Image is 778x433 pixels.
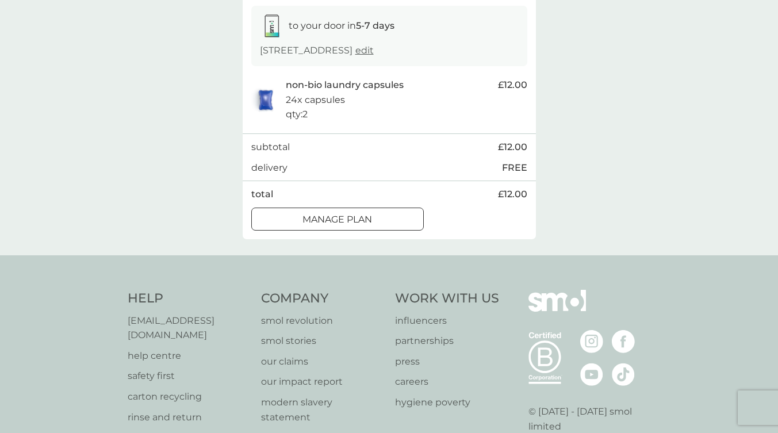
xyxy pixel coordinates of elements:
span: £12.00 [498,78,527,93]
h4: Help [128,290,250,308]
img: visit the smol Tiktok page [612,363,635,386]
p: [STREET_ADDRESS] [260,43,374,58]
p: 24x capsules [286,93,345,108]
a: rinse and return [128,410,250,425]
a: influencers [395,313,499,328]
a: our impact report [261,374,384,389]
p: qty : 2 [286,107,308,122]
a: hygiene poverty [395,395,499,410]
a: partnerships [395,334,499,348]
p: Manage plan [302,212,372,227]
a: smol stories [261,334,384,348]
span: to your door in [289,20,394,31]
h4: Company [261,290,384,308]
a: [EMAIL_ADDRESS][DOMAIN_NAME] [128,313,250,343]
h4: Work With Us [395,290,499,308]
a: our claims [261,354,384,369]
p: FREE [502,160,527,175]
a: careers [395,374,499,389]
img: visit the smol Facebook page [612,330,635,353]
img: visit the smol Youtube page [580,363,603,386]
span: £12.00 [498,187,527,202]
a: carton recycling [128,389,250,404]
img: smol [528,290,586,329]
a: smol revolution [261,313,384,328]
p: non-bio laundry capsules [286,78,404,93]
a: modern slavery statement [261,395,384,424]
a: press [395,354,499,369]
a: help centre [128,348,250,363]
p: subtotal [251,140,290,155]
p: total [251,187,273,202]
p: delivery [251,160,288,175]
strong: 5-7 days [356,20,394,31]
span: £12.00 [498,140,527,155]
img: visit the smol Instagram page [580,330,603,353]
a: safety first [128,369,250,384]
button: Manage plan [251,208,424,231]
a: edit [355,45,374,56]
